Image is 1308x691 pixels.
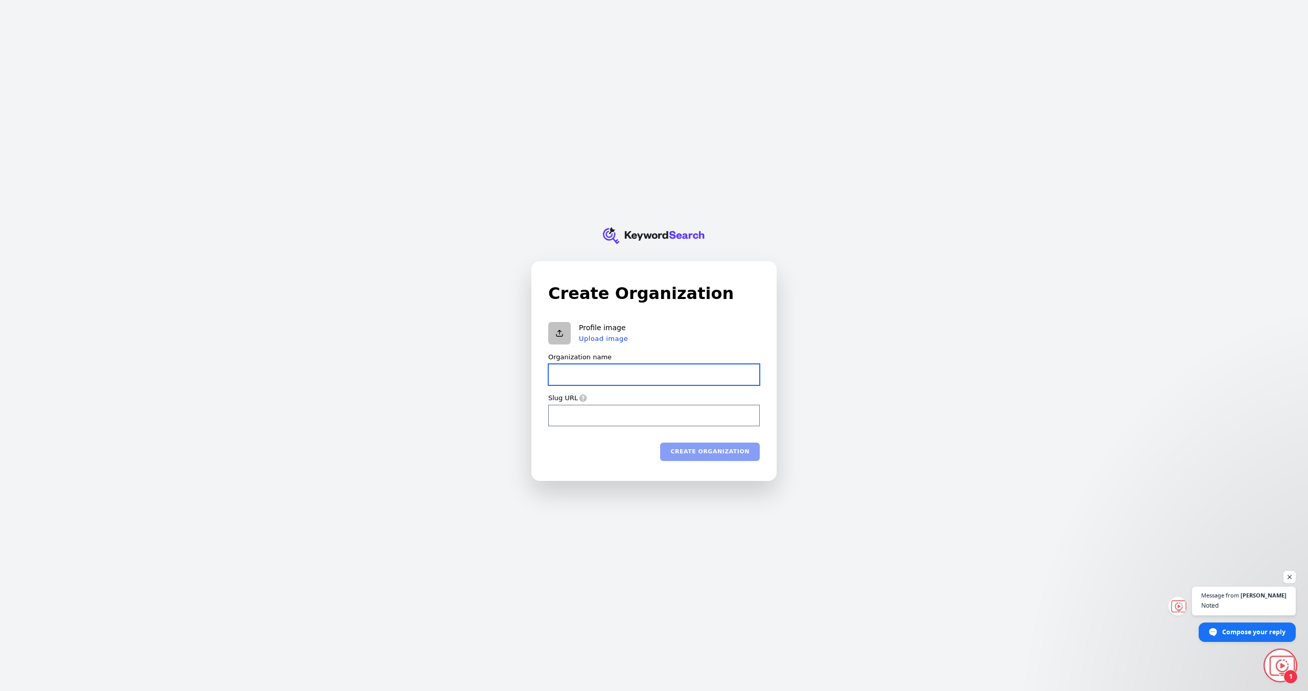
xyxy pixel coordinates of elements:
[1222,623,1286,641] span: Compose your reply
[1201,592,1239,598] span: Message from
[1265,650,1296,681] div: Open chat
[579,324,628,333] p: Profile image
[1283,670,1298,684] span: 1
[1201,601,1287,610] span: Noted
[579,335,628,343] button: Upload image
[578,394,587,402] span: A slug is a human-readable ID that must be unique. It’s often used in URLs.
[548,353,612,362] label: Organization name
[1241,592,1287,598] span: [PERSON_NAME]
[548,281,760,306] h1: Create Organization
[548,322,571,344] button: Upload organization logo
[548,394,578,403] label: Slug URL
